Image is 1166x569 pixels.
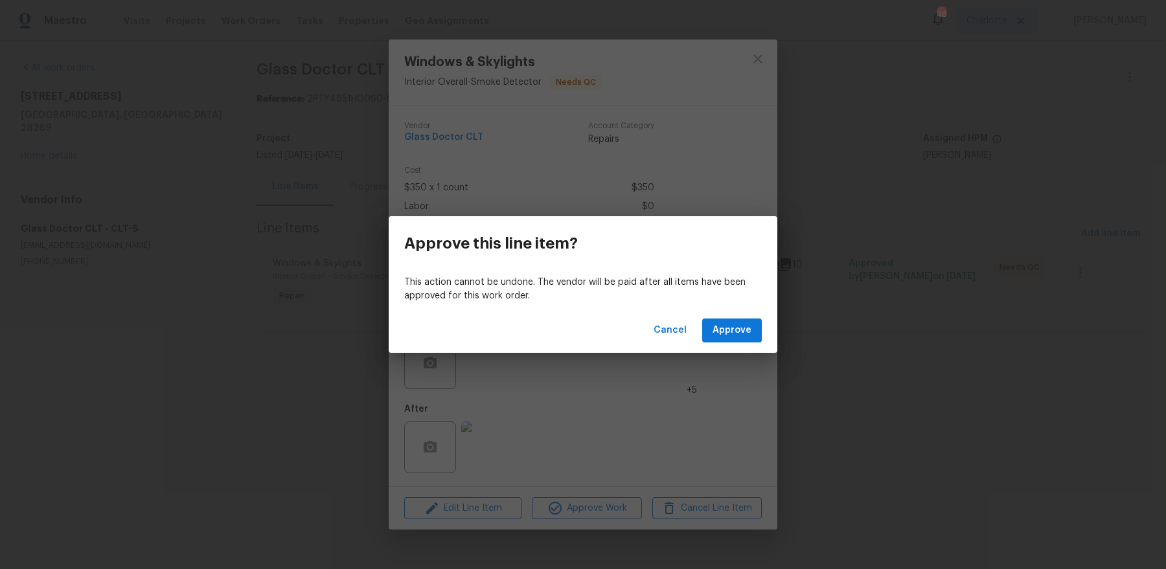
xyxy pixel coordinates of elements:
[654,322,687,339] span: Cancel
[404,276,762,303] p: This action cannot be undone. The vendor will be paid after all items have been approved for this...
[702,318,762,342] button: Approve
[404,234,578,252] h3: Approve this line item?
[648,318,692,342] button: Cancel
[713,322,751,339] span: Approve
